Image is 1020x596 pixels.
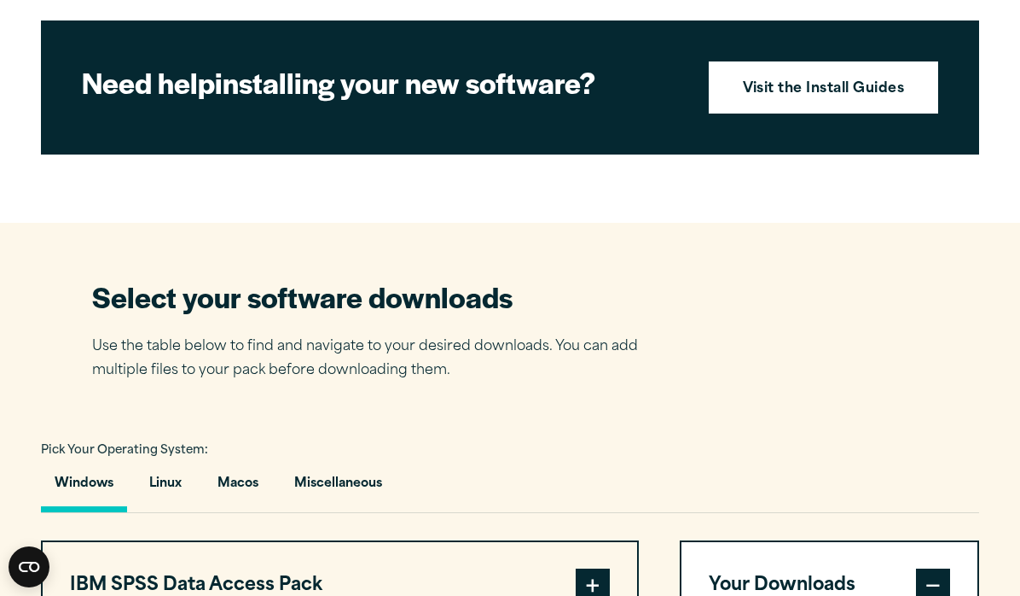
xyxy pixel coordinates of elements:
span: Pick Your Operating System: [41,445,208,456]
a: Visit the Install Guides [709,61,939,114]
strong: Visit the Install Guides [743,79,905,101]
button: Macos [204,464,272,512]
button: Linux [136,464,195,512]
strong: Need help [82,61,215,102]
button: Miscellaneous [281,464,396,512]
svg: CookieBot Widget Icon [9,546,49,587]
div: CookieBot Widget Contents [9,546,49,587]
h2: Select your software downloads [92,278,664,316]
button: Windows [41,464,127,512]
p: Use the table below to find and navigate to your desired downloads. You can add multiple files to... [92,335,664,384]
h2: installing your new software? [82,63,679,102]
button: Open CMP widget [9,546,49,587]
